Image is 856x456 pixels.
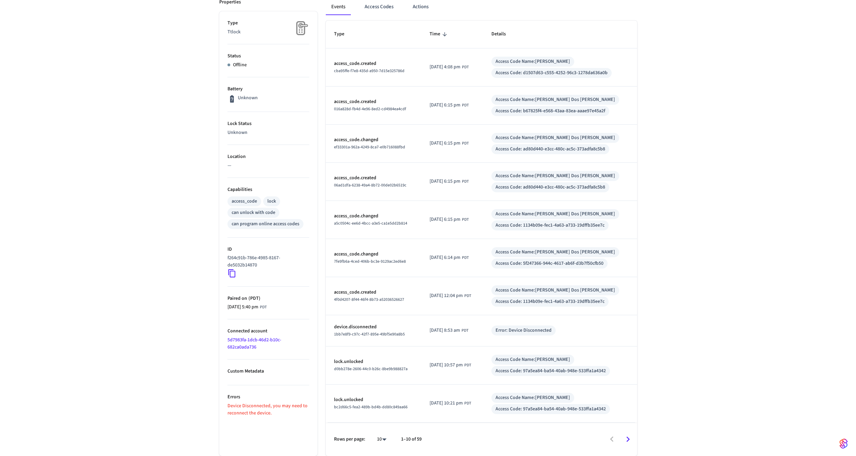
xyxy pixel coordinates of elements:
p: Lock Status [227,120,309,127]
span: 016a828d-fb4d-4e96-8ed2-cd4984ea4cdf [334,106,406,112]
div: lock [267,198,276,205]
div: America/Los_Angeles [430,254,469,261]
div: access_code [232,198,257,205]
p: Device Disconnected, you may need to reconnect the device. [227,402,309,417]
span: PDT [464,293,471,299]
div: Access Code: b67825f4-e568-43aa-83ea-aaae97e45a2f [496,107,605,115]
img: Placeholder Lock Image [292,20,309,37]
span: PDT [462,328,468,334]
img: SeamLogoGradient.69752ec5.svg [840,438,848,449]
div: Access Code Name: [PERSON_NAME] [496,356,570,363]
div: Access Code Name: [PERSON_NAME] Dos [PERSON_NAME] [496,287,615,294]
span: [DATE] 5:40 pm [227,304,258,311]
span: [DATE] 12:04 pm [430,292,463,299]
div: America/Los_Angeles [430,64,469,71]
span: 7fe9fb6a-4ced-406b-bc3e-9129ac2ed6e8 [334,259,406,264]
p: access_code.created [334,174,413,182]
p: Offline [233,61,247,69]
div: Access Code: 97a5ea84-ba54-40ab-948e-533ffa1a4342 [496,406,606,413]
div: America/Los_Angeles [430,216,469,223]
div: Access Code Name: [PERSON_NAME] Dos [PERSON_NAME] [496,134,615,141]
p: — [227,162,309,169]
span: PDT [462,179,469,185]
span: [DATE] 6:15 pm [430,140,460,147]
p: f264c91b-786e-4985-8167-de5032b14870 [227,254,307,269]
div: America/Los_Angeles [430,400,471,407]
p: Status [227,53,309,60]
span: 1bb7e8f9-c97c-42f7-895e-49bf5e90a8b5 [334,331,405,337]
span: [DATE] 6:15 pm [430,216,460,223]
p: Unknown [227,129,309,136]
span: PDT [464,362,471,368]
div: Access Code: d1507d63-c555-4252-96c3-1278da636a0b [496,69,608,77]
div: Access Code: ad80d440-e3cc-480c-ac5c-373adfa8c5b8 [496,146,605,153]
span: PDT [462,217,469,223]
p: Connected account [227,328,309,335]
p: access_code.changed [334,136,413,144]
span: a5c0504c-ee6d-4bcc-a3e5-ca1e5dd2b814 [334,220,407,226]
span: 06ad1dfa-6238-49a4-8b72-00de02b6519c [334,182,407,188]
div: America/Los_Angeles [430,292,471,299]
p: Capabilities [227,186,309,193]
p: access_code.created [334,289,413,296]
p: Errors [227,394,309,401]
span: PDT [464,400,471,407]
div: Access Code Name: [PERSON_NAME] Dos [PERSON_NAME] [496,96,615,103]
span: PDT [260,304,267,310]
div: 10 [374,434,390,444]
div: can unlock with code [232,209,275,216]
div: Access Code Name: [PERSON_NAME] Dos [PERSON_NAME] [496,172,615,180]
p: ID [227,246,309,253]
div: America/Los_Angeles [430,327,468,334]
span: PDT [462,64,469,70]
p: Type [227,20,309,27]
span: Type [334,29,353,39]
div: America/Los_Angeles [430,362,471,369]
p: lock.unlocked [334,396,413,403]
span: 4f0d4207-8f44-46f4-8b73-a52036526627 [334,297,404,303]
p: lock.unlocked [334,358,413,365]
div: Access Code: ad80d440-e3cc-480c-ac5c-373adfa8c5b8 [496,184,605,191]
span: [DATE] 10:21 pm [430,400,463,407]
div: Access Code Name: [PERSON_NAME] Dos [PERSON_NAME] [496,249,615,256]
span: [DATE] 4:08 pm [430,64,460,71]
div: Access Code: 1134b09e-fec1-4a63-a733-19dffb35ee7c [496,222,604,229]
div: America/Los_Angeles [430,140,469,147]
span: PDT [462,102,469,109]
p: 1–10 of 59 [401,436,422,443]
p: Unknown [238,94,258,102]
div: America/Los_Angeles [430,102,469,109]
span: bc2d66c5-fea2-489b-bd4b-dd80c849aa66 [334,404,408,410]
p: Rows per page: [334,436,365,443]
p: Battery [227,85,309,93]
div: Access Code: 5f247366-944c-4617-ab6f-d3b7f50cfb50 [496,260,603,267]
table: sticky table [326,21,637,422]
span: cba95ffe-f7e8-435d-a950-7d15e325786d [334,68,404,74]
p: device.disconnected [334,323,413,331]
div: Access Code Name: [PERSON_NAME] [496,58,570,65]
a: 5d7983fa-1dcb-46d2-b10c-682ca0ada736 [227,337,281,351]
p: access_code.created [334,60,413,67]
span: Details [491,29,515,39]
span: [DATE] 10:57 pm [430,362,463,369]
span: [DATE] 8:53 am [430,327,460,334]
div: America/Los_Angeles [430,178,469,185]
div: Access Code Name: [PERSON_NAME] [496,394,570,401]
p: Location [227,153,309,160]
button: Go to next page [620,431,636,447]
span: PDT [462,255,469,261]
p: access_code.changed [334,213,413,220]
span: ( PDT ) [247,295,260,302]
span: [DATE] 6:15 pm [430,102,460,109]
div: can program online access codes [232,220,299,228]
div: Error: Device Disconnected [496,327,552,334]
div: America/Los_Angeles [227,304,267,311]
div: Access Code: 1134b09e-fec1-4a63-a733-19dffb35ee7c [496,298,604,305]
p: access_code.created [334,98,413,105]
p: access_code.changed [334,251,413,258]
span: PDT [462,140,469,147]
p: Custom Metadata [227,368,309,375]
div: Access Code Name: [PERSON_NAME] Dos [PERSON_NAME] [496,210,615,218]
span: d0bb278e-2606-44c0-b26c-8be9b988827a [334,366,408,372]
span: ef33301a-962a-4249-8ca7-e0b716088fbd [334,144,405,150]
